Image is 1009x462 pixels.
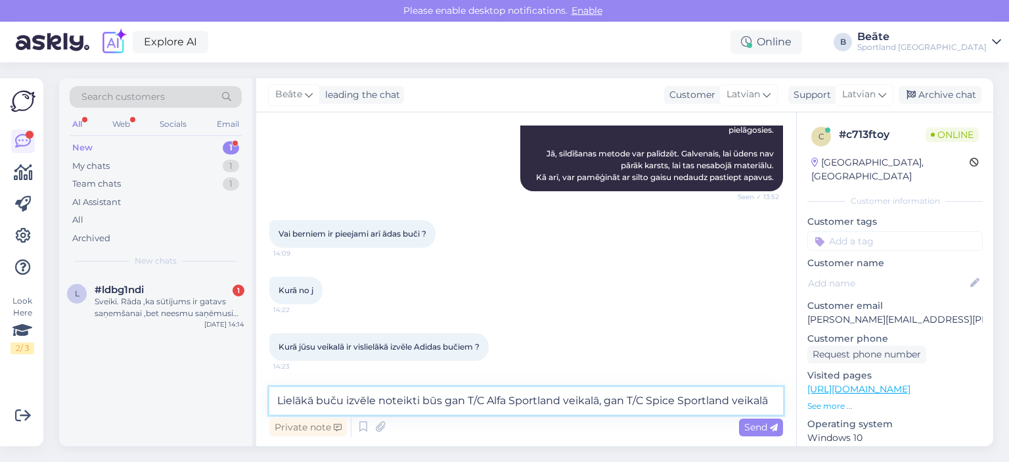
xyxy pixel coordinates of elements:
[279,342,480,352] span: Kurā jūsu veikalā ir vislielākā izvēle Adidas bučiem ?
[269,419,347,436] div: Private note
[807,299,983,313] p: Customer email
[223,177,239,191] div: 1
[223,141,239,154] div: 1
[72,141,93,154] div: New
[807,313,983,327] p: [PERSON_NAME][EMAIL_ADDRESS][PERSON_NAME][DOMAIN_NAME]
[568,5,606,16] span: Enable
[279,229,426,239] span: Vai berniem ir pieejami arī ādas buči ?
[11,295,34,354] div: Look Here
[857,32,1001,53] a: BeāteSportland [GEOGRAPHIC_DATA]
[72,196,121,209] div: AI Assistant
[807,332,983,346] p: Customer phone
[818,131,824,141] span: c
[95,284,144,296] span: #ldbg1ndi
[834,33,852,51] div: B
[223,160,239,173] div: 1
[135,255,177,267] span: New chats
[857,32,987,42] div: Beāte
[269,387,783,415] textarea: Lielākā buču izvēle noteikti būs gan T/C Alfa Sportland veikalā, gan T/C Spice Sportland veikal
[807,346,926,363] div: Request phone number
[744,421,778,433] span: Send
[11,89,35,114] img: Askly Logo
[11,342,34,354] div: 2 / 3
[81,90,165,104] span: Search customers
[279,285,313,295] span: Kurā no j
[730,30,802,54] div: Online
[730,192,779,202] span: Seen ✓ 13:52
[273,361,323,371] span: 14:23
[807,417,983,431] p: Operating system
[807,369,983,382] p: Visited pages
[133,31,208,53] a: Explore AI
[72,160,110,173] div: My chats
[72,232,110,245] div: Archived
[807,383,910,395] a: [URL][DOMAIN_NAME]
[233,285,244,296] div: 1
[842,87,876,102] span: Latvian
[727,87,760,102] span: Latvian
[807,431,983,445] p: Windows 10
[75,289,79,298] span: l
[273,305,323,315] span: 14:22
[273,248,323,258] span: 14:09
[926,127,979,142] span: Online
[157,116,189,133] div: Socials
[72,214,83,227] div: All
[100,28,127,56] img: explore-ai
[807,215,983,229] p: Customer tags
[320,88,400,102] div: leading the chat
[807,256,983,270] p: Customer name
[857,42,987,53] div: Sportland [GEOGRAPHIC_DATA]
[275,87,302,102] span: Beāte
[664,88,715,102] div: Customer
[204,319,244,329] div: [DATE] 14:14
[899,86,981,104] div: Archive chat
[807,195,983,207] div: Customer information
[95,296,244,319] div: Sveiki. Rāda ,ka sūtījums ir gatavs saņemšanai ,bet neesmu saņēmusi no omnivas sms ziņu . Vai var...
[70,116,85,133] div: All
[807,231,983,251] input: Add a tag
[788,88,831,102] div: Support
[110,116,133,133] div: Web
[811,156,970,183] div: [GEOGRAPHIC_DATA], [GEOGRAPHIC_DATA]
[808,276,968,290] input: Add name
[214,116,242,133] div: Email
[72,177,121,191] div: Team chats
[807,400,983,412] p: See more ...
[839,127,926,143] div: # c713ftoy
